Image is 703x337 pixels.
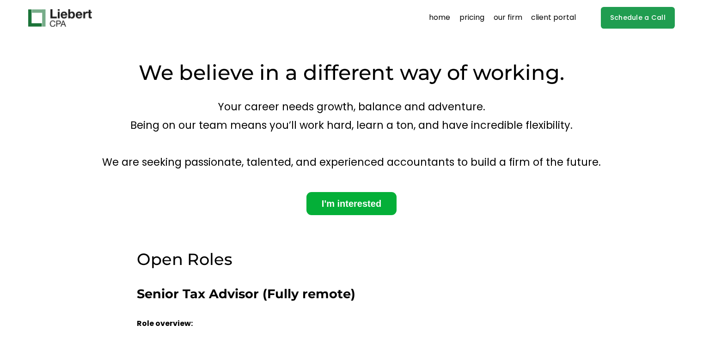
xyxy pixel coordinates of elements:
img: Liebert CPA [28,9,92,27]
a: I'm interested [306,192,397,215]
a: our firm [494,11,522,25]
a: pricing [459,11,484,25]
a: client portal [531,11,576,25]
a: Schedule a Call [601,7,675,29]
p: Your career needs growth, balance and adventure. Being on our team means you’ll work hard, learn ... [28,97,675,172]
strong: Senior Tax Advisor (Fully remote) [137,286,355,301]
strong: Role overview: [137,318,193,329]
h3: Open Roles [137,249,566,271]
h2: We believe in a different way of working. [28,59,675,86]
a: home [429,11,450,25]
